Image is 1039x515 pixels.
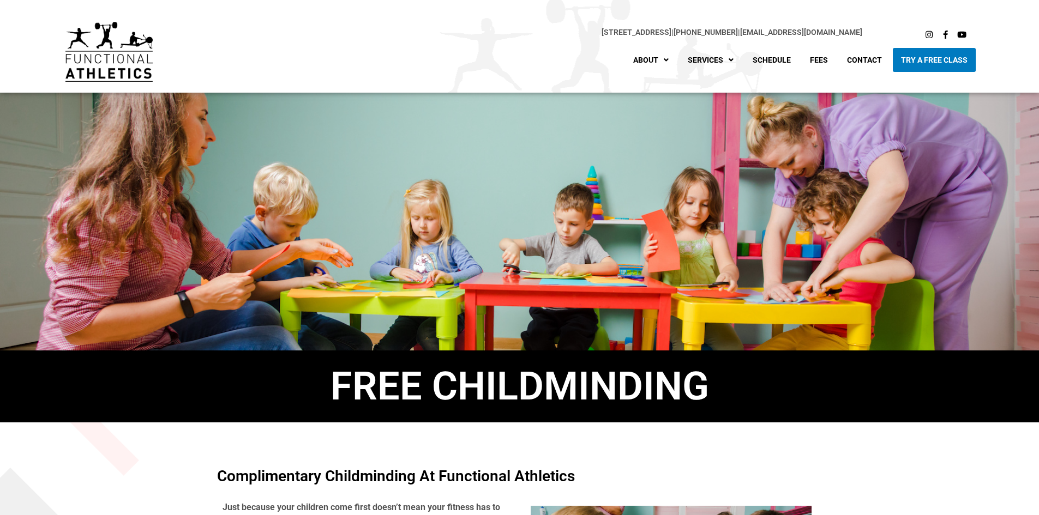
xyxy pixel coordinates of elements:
[893,48,976,72] a: Try A Free Class
[744,48,799,72] a: Schedule
[602,28,674,37] span: |
[175,26,863,39] p: |
[839,48,890,72] a: Contact
[625,48,677,72] a: About
[217,469,822,484] h4: Complimentary Childminding at Functional Athletics
[65,22,153,82] img: default-logo
[16,367,1023,406] h1: Free ChildMinding
[740,28,862,37] a: [EMAIL_ADDRESS][DOMAIN_NAME]
[602,28,671,37] a: [STREET_ADDRESS]
[802,48,836,72] a: Fees
[680,48,742,72] a: Services
[674,28,738,37] a: [PHONE_NUMBER]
